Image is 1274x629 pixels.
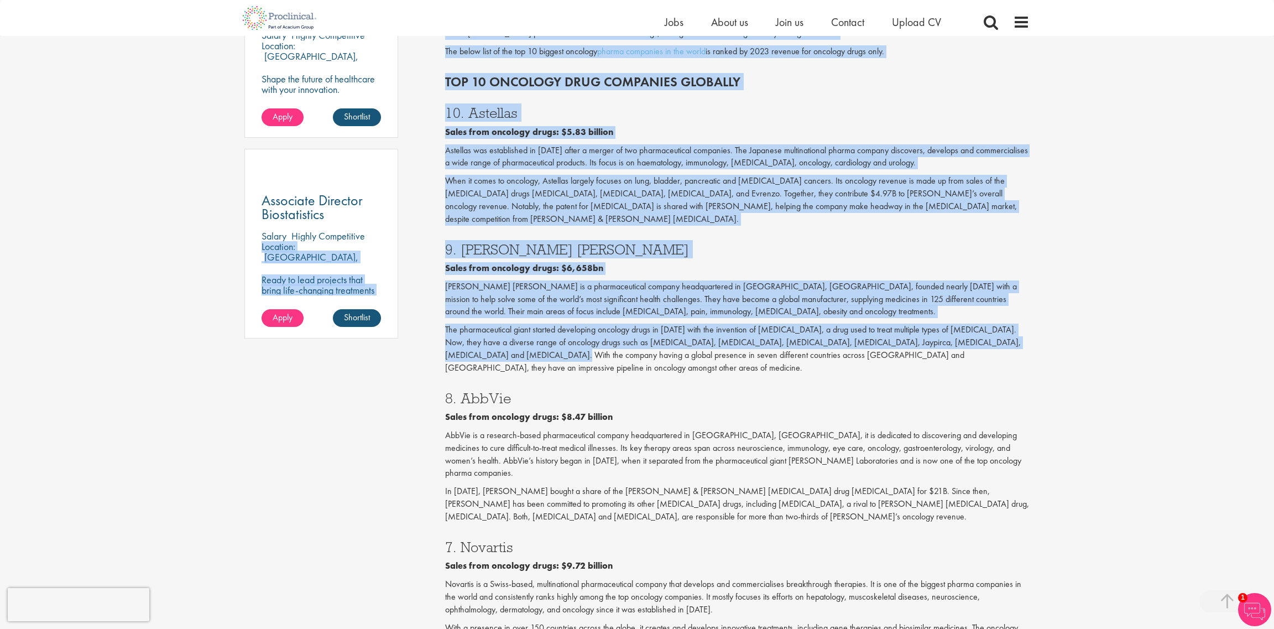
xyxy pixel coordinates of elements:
h3: 8. AbbVie [445,391,1030,406]
p: Novartis is a Swiss-based, multinational pharmaceutical company that develops and commercialises ... [445,578,1030,616]
a: Upload CV [892,15,941,29]
h3: 9. [PERSON_NAME] [PERSON_NAME] [445,242,1030,257]
h3: 7. Novartis [445,540,1030,554]
a: pharma companies in the world [597,45,706,57]
span: 1 [1238,593,1247,602]
a: Associate Director Biostatistics [262,194,381,221]
p: AbbVie is a research-based pharmaceutical company headquartered in [GEOGRAPHIC_DATA], [GEOGRAPHIC... [445,429,1030,480]
b: Sales from oncology drugs: $8.47 billion [445,411,613,423]
span: Salary [262,230,286,242]
a: Shortlist [333,309,381,327]
b: Sales from oncology drugs: $9.72 billion [445,560,613,571]
a: Apply [262,309,304,327]
b: Sales from oncology drugs: $6,658bn [445,262,603,274]
p: In [DATE], [PERSON_NAME] bought a share of the [PERSON_NAME] & [PERSON_NAME] [MEDICAL_DATA] drug ... [445,485,1030,523]
p: [PERSON_NAME] [PERSON_NAME] is a pharmaceutical company headquartered in [GEOGRAPHIC_DATA], [GEOG... [445,280,1030,319]
h3: 10. Astellas [445,106,1030,120]
span: Apply [273,111,293,122]
h2: Top 10 Oncology drug companies globally [445,75,1030,89]
a: Contact [831,15,864,29]
p: The below list of the top 10 biggest oncology is ranked by 2023 revenue for oncology drugs only. [445,45,1030,58]
p: Ready to lead projects that bring life-changing treatments to the world? Join our client at the f... [262,274,381,337]
a: Apply [262,108,304,126]
a: Jobs [665,15,683,29]
p: The pharmaceutical giant started developing oncology drugs in [DATE] with the invention of [MEDIC... [445,324,1030,374]
a: Join us [776,15,803,29]
span: Associate Director Biostatistics [262,191,363,223]
span: Location: [262,39,295,52]
b: Sales from oncology drugs: $5.83 billion [445,126,613,138]
p: Highly Competitive [291,230,365,242]
span: Apply [273,311,293,323]
p: Astellas was established in [DATE] after a merger of two pharmaceutical companies. The Japanese m... [445,144,1030,170]
a: About us [711,15,748,29]
p: Shape the future of healthcare with your innovation. [262,74,381,95]
iframe: reCAPTCHA [8,588,149,621]
span: Location: [262,240,295,253]
p: [GEOGRAPHIC_DATA], [GEOGRAPHIC_DATA] [262,50,358,73]
p: When it comes to oncology, Astellas largely focuses on lung, bladder, pancreatic and [MEDICAL_DAT... [445,175,1030,225]
p: [GEOGRAPHIC_DATA], [GEOGRAPHIC_DATA] [262,251,358,274]
img: Chatbot [1238,593,1271,626]
a: Shortlist [333,108,381,126]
